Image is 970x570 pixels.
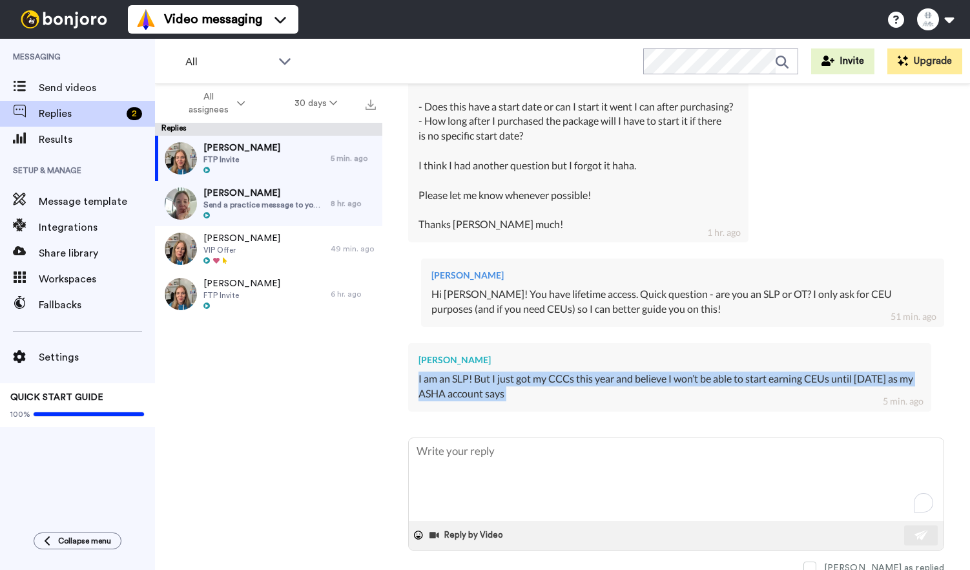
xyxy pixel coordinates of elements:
span: Replies [39,106,121,121]
span: VIP Offer [203,245,280,255]
span: [PERSON_NAME] [203,187,324,200]
button: 30 days [270,92,362,115]
button: All assignees [158,85,270,121]
img: bj-logo-header-white.svg [15,10,112,28]
img: bc97d674-a63e-43a9-b900-5fbeae9bcdff-thumb.jpg [165,187,197,220]
a: [PERSON_NAME]VIP Offer49 min. ago [155,226,382,271]
span: Fallbacks [39,297,155,313]
a: [PERSON_NAME]Send a practice message to yourself8 hr. ago [155,181,382,226]
button: Collapse menu [34,533,121,549]
span: [PERSON_NAME] [203,232,280,245]
div: 49 min. ago [331,244,376,254]
button: Invite [811,48,874,74]
div: 2 [127,107,142,120]
div: I am an SLP! But I just got my CCCs this year and believe I won’t be able to start earning CEUs u... [418,372,921,401]
div: Hi [PERSON_NAME]! You have lifetime access. Quick question - are you an SLP or OT? I only ask for... [431,287,934,317]
div: [PERSON_NAME] [418,354,921,366]
span: Results [39,132,155,147]
span: Workspaces [39,271,155,287]
span: Integrations [39,220,155,235]
span: Settings [39,350,155,365]
button: Reply by Video [428,525,507,545]
span: FTP Invite [203,290,280,301]
span: Share library [39,246,155,261]
img: 63f0fb0a-2f56-4f6b-bc10-7cf5342ebc0b-thumb.jpg [165,278,197,310]
div: Hi [PERSON_NAME]! Thanks so much for this!! I just have a few quick questions to be sure this is ... [418,25,738,232]
span: [PERSON_NAME] [203,142,280,154]
a: [PERSON_NAME]FTP Invite6 hr. ago [155,271,382,317]
img: ab1b73d4-a3ca-4dc8-93c0-50c1497d9326-thumb.jpg [165,142,197,174]
span: FTP Invite [203,154,280,165]
span: Send videos [39,80,155,96]
span: Send a practice message to yourself [203,200,324,210]
div: 6 hr. ago [331,289,376,299]
a: [PERSON_NAME]FTP Invite5 min. ago [155,136,382,181]
span: Collapse menu [58,536,111,546]
span: QUICK START GUIDE [10,393,103,402]
span: Video messaging [164,10,262,28]
span: All [185,54,272,70]
div: 8 hr. ago [331,198,376,209]
button: Export all results that match these filters now. [362,94,380,113]
span: 100% [10,409,30,419]
div: 5 min. ago [883,395,924,408]
textarea: To enrich screen reader interactions, please activate Accessibility in Grammarly extension settings [409,438,944,521]
button: Upgrade [887,48,962,74]
div: 5 min. ago [331,153,376,164]
div: 51 min. ago [891,310,936,323]
span: All assignees [182,90,234,116]
img: 54a036ba-fad4-4c84-a425-62d8b485fa3c-thumb.jpg [165,233,197,265]
span: Message template [39,194,155,209]
img: export.svg [366,100,376,110]
div: Replies [155,123,382,136]
div: [PERSON_NAME] [431,269,934,282]
img: vm-color.svg [136,9,156,30]
img: send-white.svg [914,530,929,540]
div: 1 hr. ago [707,226,741,239]
span: [PERSON_NAME] [203,277,280,290]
